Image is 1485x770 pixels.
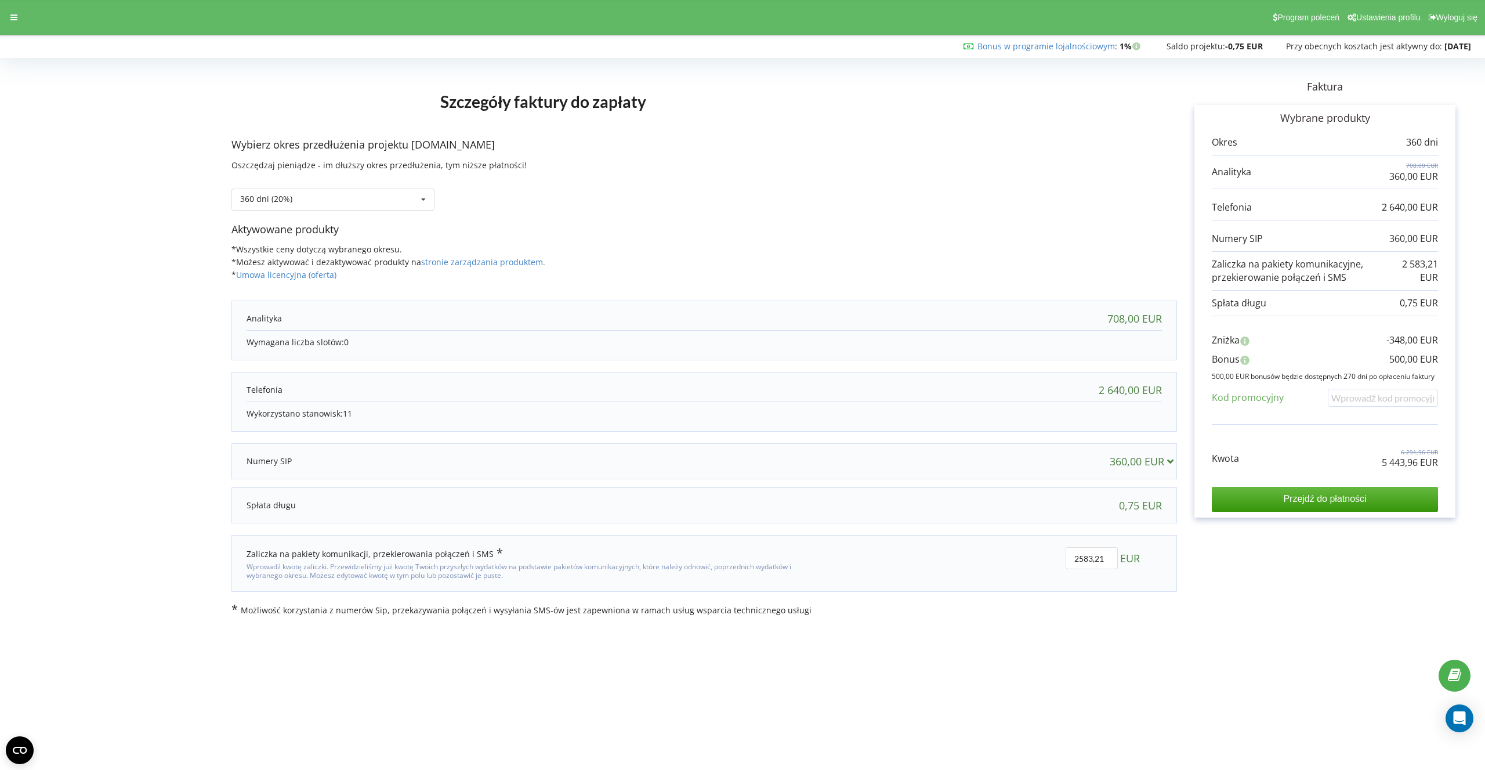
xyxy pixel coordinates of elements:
p: 360 dni [1406,136,1438,149]
p: 2 583,21 EUR [1401,258,1438,284]
p: Faktura [1177,79,1473,95]
span: Oszczędzaj pieniądze - im dłuższy okres przedłużenia, tym niższe płatności! [231,160,527,171]
span: Program poleceń [1277,13,1339,22]
p: Wymagana liczba slotów: [247,337,1162,348]
div: Zaliczka na pakiety komunikacji, przekierowania połączeń i SMS [247,547,503,560]
p: Możliwość korzystania z numerów Sip, przekazywania połączeń i wysyłania SMS-ów jest zapewniona w ... [231,603,1177,616]
p: Telefonia [1212,201,1252,214]
p: 360,00 EUR [1389,232,1438,245]
p: 2 640,00 EUR [1382,201,1438,214]
div: 360 dni (20%) [240,195,292,203]
p: Numery SIP [1212,232,1263,245]
div: Open Intercom Messenger [1446,704,1473,732]
p: Wybierz okres przedłużenia projektu [DOMAIN_NAME] [231,138,1177,153]
span: Ustawienia profilu [1356,13,1421,22]
span: 11 [343,408,352,419]
div: 0,75 EUR [1119,500,1162,511]
p: Numery SIP [247,456,292,467]
button: Open CMP widget [6,736,34,764]
div: 2 640,00 EUR [1099,384,1162,396]
p: 6 291,96 EUR [1382,448,1438,456]
div: Wprowadź kwotę zaliczki. Przewidzieliśmy już kwotę Twoich przyszłych wydatków na podstawie pakiet... [247,560,801,580]
span: : [977,41,1117,52]
p: Kod promocyjny [1212,391,1284,404]
h1: Szczegóły faktury do zapłaty [231,74,856,129]
p: Analityka [247,313,282,324]
div: 708,00 EUR [1107,313,1162,324]
input: Wprowadź kod promocyjny [1328,389,1438,407]
p: Zniżka [1212,334,1240,347]
span: EUR [1120,547,1140,569]
strong: 1% [1120,41,1143,52]
p: Wykorzystano stanowisk: [247,408,1162,420]
span: Wyloguj się [1436,13,1477,22]
p: 5 443,96 EUR [1382,456,1438,469]
a: Umowa licencyjna (oferta) [236,269,336,280]
p: 500,00 EUR bonusów będzie dostępnych 270 dni po opłaceniu faktury [1212,371,1438,381]
p: Spłata długu [247,500,296,511]
p: Bonus [1212,353,1240,366]
span: *Wszystkie ceny dotyczą wybranego okresu. [231,244,402,255]
strong: -0,75 EUR [1225,41,1263,52]
span: *Możesz aktywować i dezaktywować produkty na [231,256,545,267]
div: 360,00 EUR [1110,456,1179,467]
p: 708,00 EUR [1389,161,1438,169]
p: Wybrane produkty [1212,111,1438,126]
p: 360,00 EUR [1389,170,1438,183]
a: stronie zarządzania produktem. [421,256,545,267]
span: Przy obecnych kosztach jest aktywny do: [1286,41,1442,52]
p: Telefonia [247,384,282,396]
strong: [DATE] [1444,41,1471,52]
p: -348,00 EUR [1386,334,1438,347]
p: Zaliczka na pakiety komunikacyjne, przekierowanie połączeń i SMS [1212,258,1401,284]
p: Spłata długu [1212,297,1266,310]
p: Kwota [1212,452,1239,465]
p: 500,00 EUR [1389,353,1438,366]
p: Aktywowane produkty [231,222,1177,237]
span: 0 [344,337,349,348]
p: Okres [1212,136,1237,149]
p: 0,75 EUR [1400,297,1438,310]
input: Przejdź do płatności [1212,487,1438,511]
span: Saldo projektu: [1167,41,1225,52]
a: Bonus w programie lojalnościowym [977,41,1115,52]
p: Analityka [1212,165,1251,179]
